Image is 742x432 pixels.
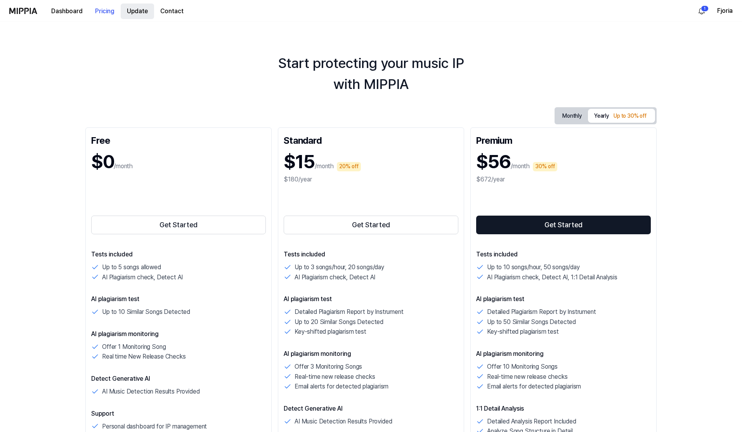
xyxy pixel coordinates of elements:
p: Detailed Plagiarism Report by Instrument [295,307,404,317]
p: Tests included [91,250,266,259]
img: 알림 [697,6,706,16]
p: Up to 10 Similar Songs Detected [102,307,190,317]
div: Standard [284,133,458,146]
p: Key-shifted plagiarism test [295,327,366,337]
a: Get Started [91,214,266,236]
p: Offer 1 Monitoring Song [102,342,166,352]
button: Get Started [91,216,266,234]
div: Up to 30% off [611,111,649,121]
h1: $15 [284,149,315,175]
p: Detailed Plagiarism Report by Instrument [487,307,596,317]
p: Up to 5 songs allowed [102,262,161,272]
button: 알림1 [695,5,708,17]
p: AI Plagiarism check, Detect AI [295,272,375,282]
p: Offer 10 Monitoring Songs [487,362,558,372]
p: AI plagiarism test [284,294,458,304]
p: Detailed Analysis Report Included [487,416,576,427]
p: AI plagiarism test [91,294,266,304]
p: Real-time new release checks [295,372,375,382]
p: Personal dashboard for IP management [102,422,207,432]
p: Email alerts for detected plagiarism [487,381,581,392]
p: Offer 3 Monitoring Songs [295,362,362,372]
p: AI Music Detection Results Provided [295,416,392,427]
a: Get Started [476,214,651,236]
h1: $56 [476,149,511,175]
button: Pricing [89,3,121,19]
p: AI Music Detection Results Provided [102,387,199,397]
a: Pricing [89,0,121,22]
div: 1 [701,5,709,12]
button: Contact [154,3,190,19]
button: Yearly [588,109,655,123]
button: Get Started [476,216,651,234]
p: AI Plagiarism check, Detect AI [102,272,183,282]
p: /month [511,162,530,171]
div: 20% off [337,162,361,171]
p: Detect Generative AI [284,404,458,413]
div: $180/year [284,175,458,184]
button: Dashboard [45,3,89,19]
div: 30% off [533,162,557,171]
p: AI plagiarism monitoring [476,349,651,359]
a: Get Started [284,214,458,236]
p: Up to 3 songs/hour, 20 songs/day [295,262,384,272]
p: Key-shifted plagiarism test [487,327,559,337]
p: /month [114,162,133,171]
p: AI plagiarism monitoring [91,329,266,339]
p: 1:1 Detail Analysis [476,404,651,413]
p: AI plagiarism monitoring [284,349,458,359]
button: Fjoria [717,6,733,16]
p: AI Plagiarism check, Detect AI, 1:1 Detail Analysis [487,272,617,282]
p: Up to 20 Similar Songs Detected [295,317,383,327]
p: Real-time new release checks [487,372,568,382]
h1: $0 [91,149,114,175]
div: Premium [476,133,651,146]
p: Up to 10 songs/hour, 50 songs/day [487,262,580,272]
p: Email alerts for detected plagiarism [295,381,388,392]
button: Monthly [556,110,588,122]
p: Tests included [284,250,458,259]
p: /month [315,162,334,171]
button: Get Started [284,216,458,234]
p: AI plagiarism test [476,294,651,304]
p: Support [91,409,266,418]
div: Free [91,133,266,146]
p: Up to 50 Similar Songs Detected [487,317,576,327]
button: Update [121,3,154,19]
p: Detect Generative AI [91,374,266,383]
p: Tests included [476,250,651,259]
a: Update [121,0,154,22]
div: $672/year [476,175,651,184]
img: logo [9,8,37,14]
p: Real time New Release Checks [102,352,186,362]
